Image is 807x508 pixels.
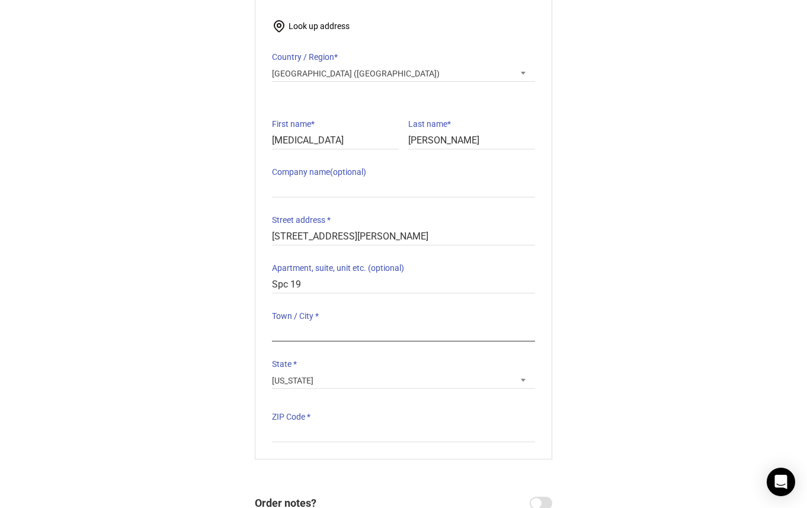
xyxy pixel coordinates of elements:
label: Country / Region [272,49,535,65]
label: ZIP Code [272,408,535,425]
span: Nevada [272,372,535,389]
label: Last name [408,116,535,132]
span: (optional) [330,167,366,177]
span: Country / Region [272,65,535,82]
label: State [272,356,535,372]
label: Town / City [272,308,535,324]
button: Look up address [272,18,350,34]
label: Apartment, suite, unit etc. [272,260,535,276]
span: United States (US) [272,65,535,82]
label: Company name [272,164,535,180]
span: (optional) [368,263,404,273]
div: Open Intercom Messenger [767,468,795,496]
label: Street address [272,212,535,228]
span: State [272,372,535,389]
label: First name [272,116,399,132]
